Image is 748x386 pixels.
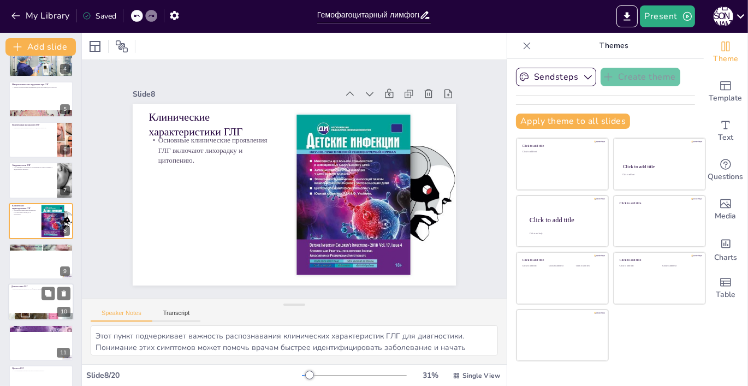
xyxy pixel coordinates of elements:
[715,210,737,222] span: Media
[530,216,599,223] div: Click to add title
[8,7,74,25] button: My Library
[9,162,73,198] div: 7
[12,167,54,170] p: ГЛГ чаще всего встречается у младенцев, но может возникать у людей любого возраста.
[704,72,747,111] div: Add ready made slides
[12,123,54,127] p: Генетические аномалии в ГЛГ
[623,164,696,169] div: Click to add title
[60,266,70,276] div: 9
[8,284,74,321] div: 10
[86,370,302,381] div: Slide 8 / 20
[155,106,288,162] p: Основные клинические проявления ГЛГ включают лихорадку и цитопению.
[57,307,70,317] div: 10
[704,151,747,190] div: Get real-time input from your audience
[616,5,638,27] button: Export to PowerPoint
[9,244,73,280] div: 9
[152,310,201,322] button: Transcript
[9,81,73,117] div: 5
[708,171,744,183] span: Questions
[12,86,70,88] p: Иммунологические нарушения приводят к органной недостаточности.
[153,57,356,110] div: Slide 8
[317,7,419,23] input: Insert title
[714,5,733,27] button: А [PERSON_NAME]
[530,233,598,235] div: Click to add body
[622,174,695,176] div: Click to add text
[12,204,38,210] p: Клинические характеристики ГЛГ
[161,81,293,137] p: Клинические характеристики ГЛГ
[41,287,55,300] button: Duplicate Slide
[709,92,743,104] span: Template
[523,258,601,262] div: Click to add title
[12,82,70,86] p: Иммунологические нарушения при ГЛГ
[57,348,70,358] div: 11
[523,265,547,268] div: Click to add text
[516,114,630,129] button: Apply theme to all slides
[601,68,680,86] button: Create theme
[12,164,54,167] p: Эпидемиология ГЛГ
[620,258,698,262] div: Click to add title
[418,370,444,381] div: 31 %
[718,132,733,144] span: Text
[713,53,738,65] span: Theme
[536,33,693,59] p: Themes
[523,144,601,148] div: Click to add title
[60,186,70,195] div: 7
[9,40,73,76] div: 4
[704,33,747,72] div: Change the overall theme
[576,265,601,268] div: Click to add text
[12,367,70,370] p: Прогноз ГЛГ
[12,245,70,248] p: Лабораторные исследования при ГЛГ
[11,286,70,289] p: Диагностика ГЛГ
[462,371,500,380] span: Single View
[704,111,747,151] div: Add text boxes
[640,5,694,27] button: Present
[60,64,70,74] div: 4
[57,287,70,300] button: Delete Slide
[12,127,54,129] p: Генетические аномалии помогают в диагностике ГЛГ.
[12,209,38,215] p: Основные клинические проявления ГЛГ включают лихорадку и цитопению.
[9,325,73,361] div: 11
[9,203,73,239] div: 8
[516,68,596,86] button: Sendsteps
[60,145,70,155] div: 6
[9,122,73,158] div: 6
[714,252,737,264] span: Charts
[662,265,697,268] div: Click to add text
[716,289,735,301] span: Table
[704,269,747,308] div: Add a table
[5,38,76,56] button: Add slide
[714,7,733,26] div: А [PERSON_NAME]
[12,370,70,372] p: Своевременное вмешательство улучшает прогноз.
[523,151,601,153] div: Click to add text
[86,38,104,55] div: Layout
[12,330,70,332] p: Начало лечения как можно скорее критически важно для выживания.
[91,325,498,355] textarea: Этот пункт подчеркивает важность распознавания клинических характеристик ГЛГ для диагностики. Пон...
[11,288,70,290] p: Высокая настороженность необходима для диагностики ГЛГ.
[91,310,152,322] button: Speaker Notes
[12,248,70,250] p: Лабораторные тесты важны для диагностики ГЛГ.
[60,104,70,114] div: 5
[704,190,747,229] div: Add images, graphics, shapes or video
[60,226,70,236] div: 8
[704,229,747,269] div: Add charts and graphs
[82,11,116,21] div: Saved
[549,265,574,268] div: Click to add text
[620,201,698,205] div: Click to add title
[620,265,654,268] div: Click to add text
[115,40,128,53] span: Position
[12,326,70,330] p: Лечение ГЛГ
